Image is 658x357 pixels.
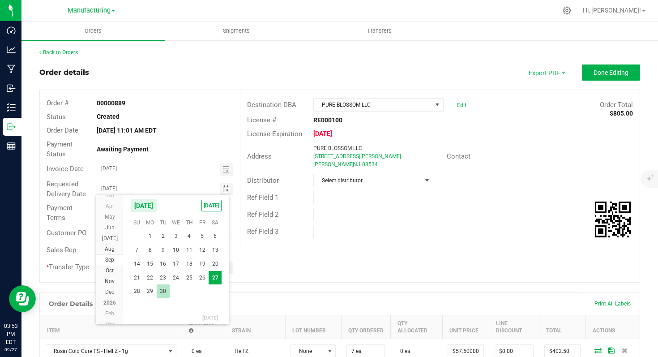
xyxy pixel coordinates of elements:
td: Tuesday, September 9, 2025 [157,243,170,257]
th: Fr [196,216,209,229]
span: 15 [144,257,157,271]
span: Order Total [600,101,633,109]
span: Address [247,152,272,160]
td: Sunday, September 21, 2025 [130,271,143,285]
span: 25 [183,271,196,285]
span: Transfers [355,27,404,35]
span: 2026 [103,300,116,306]
strong: [DATE] 11:01 AM EDT [97,127,157,134]
span: Ref Field 3 [247,228,278,236]
iframe: Resource center [9,285,36,312]
td: Saturday, September 27, 2025 [209,271,222,285]
span: 22 [144,271,157,285]
td: Saturday, September 13, 2025 [209,243,222,257]
td: Monday, September 29, 2025 [144,284,157,298]
span: Save Order Detail [605,348,618,353]
td: Thursday, September 18, 2025 [183,257,196,271]
td: Monday, September 15, 2025 [144,257,157,271]
td: Friday, September 26, 2025 [196,271,209,285]
span: Dec [105,289,114,295]
span: Manufacturing [68,7,111,14]
th: Sa [209,216,222,229]
th: We [170,216,183,229]
span: Status [47,113,66,121]
td: Tuesday, September 23, 2025 [157,271,170,285]
a: Orders [21,22,165,40]
span: 6 [209,229,222,243]
span: PURE BLOSSOM LLC [313,145,362,151]
td: Wednesday, September 10, 2025 [170,243,183,257]
td: Wednesday, September 24, 2025 [170,271,183,285]
th: Actions [586,315,640,339]
strong: $805.00 [610,110,633,117]
td: Wednesday, September 3, 2025 [170,229,183,243]
span: Order # [47,99,68,107]
th: [DATE] [130,311,222,325]
a: Edit [457,102,466,108]
span: Hi, [PERSON_NAME]! [583,7,641,14]
span: 8 [144,243,157,257]
span: Done Editing [594,69,628,76]
td: Tuesday, September 30, 2025 [157,284,170,298]
td: Monday, September 22, 2025 [144,271,157,285]
th: Qty Ordered [341,315,390,339]
span: 2 [157,229,170,243]
span: 4 [183,229,196,243]
span: Contact [447,152,470,160]
span: 7 [130,243,143,257]
th: Strain [225,315,285,339]
inline-svg: Analytics [7,45,16,54]
span: 29 [144,284,157,298]
span: 19 [196,257,209,271]
th: Mo [144,216,157,229]
span: 12 [196,243,209,257]
span: [STREET_ADDRESS][PERSON_NAME] [313,153,401,159]
span: [DATE] [130,199,157,212]
span: 28 [130,284,143,298]
span: Shipments [211,27,262,35]
span: Apr [106,203,114,209]
span: 10 [170,243,183,257]
div: Manage settings [561,6,573,15]
span: 14 [130,257,143,271]
strong: Awaiting Payment [97,146,149,153]
th: Th [183,216,196,229]
span: 21 [130,271,143,285]
span: License # [247,116,276,124]
inline-svg: Dashboard [7,26,16,35]
td: Sunday, September 14, 2025 [130,257,143,271]
strong: Created [97,113,120,120]
span: 0 ea [396,348,410,354]
span: Export PDF [519,65,573,81]
span: 3 [170,229,183,243]
span: Feb [105,310,114,317]
span: 17 [170,257,183,271]
th: Line Discount [489,315,539,339]
span: 18 [183,257,196,271]
th: Su [130,216,143,229]
span: [PERSON_NAME] [313,161,354,168]
th: Sellable [182,315,225,339]
span: Sep [105,257,114,263]
span: Toggle calendar [220,183,233,195]
td: Monday, September 8, 2025 [144,243,157,257]
td: Saturday, September 6, 2025 [209,229,222,243]
span: Mar [105,192,115,198]
span: 9 [157,243,170,257]
inline-svg: Reports [7,142,16,151]
inline-svg: Manufacturing [7,65,16,73]
span: 5 [196,229,209,243]
span: Requested Delivery Date [47,180,86,198]
span: 11 [183,243,196,257]
span: Select distributor [314,174,421,187]
td: Friday, September 12, 2025 [196,243,209,257]
strong: [DATE] [313,130,332,137]
inline-svg: Inbound [7,84,16,93]
td: Thursday, September 11, 2025 [183,243,196,257]
td: Thursday, September 4, 2025 [183,229,196,243]
span: 30 [157,284,170,298]
img: Scan me! [595,202,631,237]
inline-svg: Outbound [7,122,16,131]
th: Qty Allocated [390,315,442,339]
span: 20 [209,257,222,271]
